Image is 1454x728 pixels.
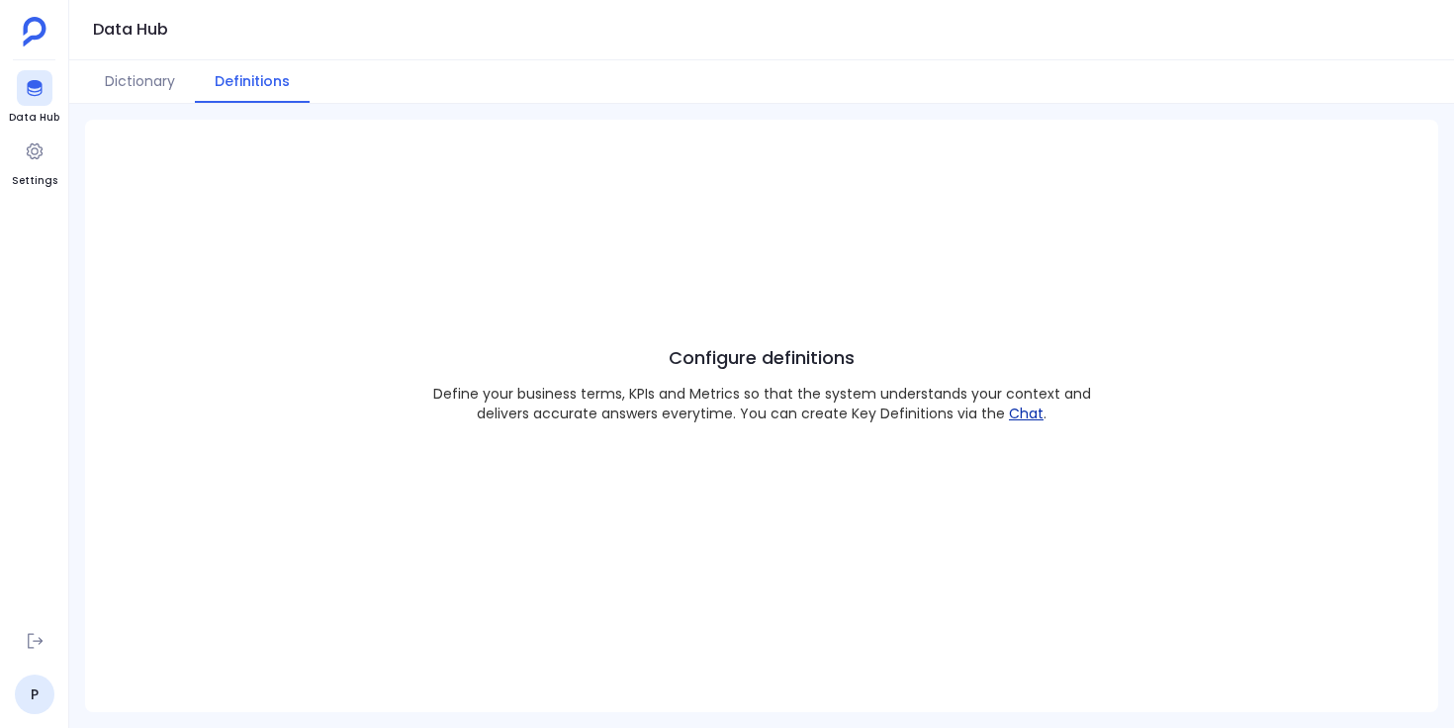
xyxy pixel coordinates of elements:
[12,134,57,189] a: Settings
[195,60,310,103] button: Definitions
[669,344,855,372] span: Configure definitions
[12,173,57,189] span: Settings
[1009,404,1044,423] button: Chat
[15,675,54,714] a: P
[93,16,168,44] h1: Data Hub
[85,60,195,103] button: Dictionary
[9,110,59,126] span: Data Hub
[415,384,1108,423] p: Define your business terms, KPIs and Metrics so that the system understands your context and deli...
[23,17,46,46] img: petavue logo
[9,70,59,126] a: Data Hub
